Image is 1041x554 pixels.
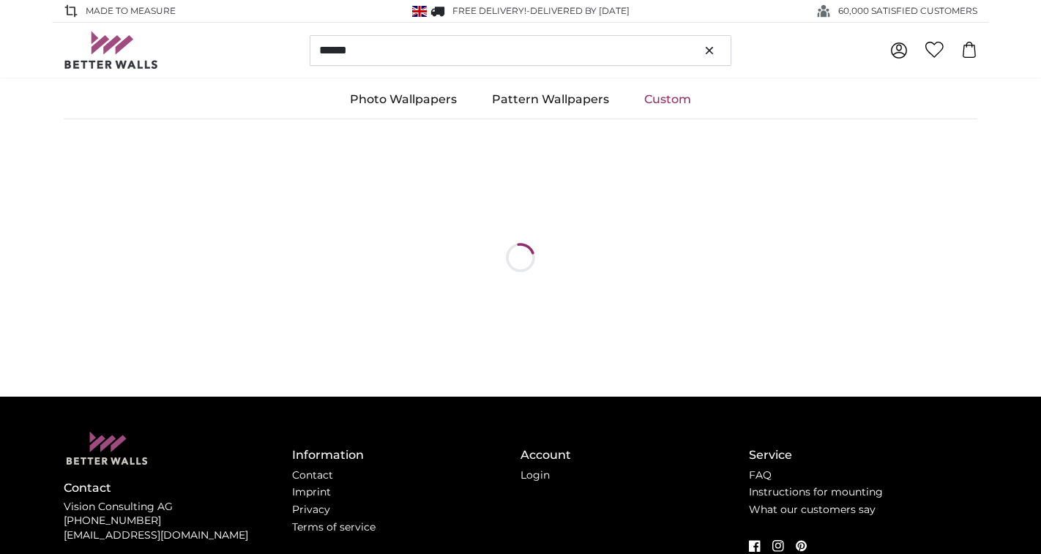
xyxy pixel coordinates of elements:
[749,503,876,516] a: What our customers say
[749,485,883,498] a: Instructions for mounting
[64,500,292,544] p: Vision Consulting AG [PHONE_NUMBER] [EMAIL_ADDRESS][DOMAIN_NAME]
[749,468,772,482] a: FAQ
[520,468,550,482] a: Login
[412,6,427,17] img: United Kingdom
[64,31,159,69] img: Betterwalls
[474,81,627,119] a: Pattern Wallpapers
[292,520,376,534] a: Terms of service
[627,81,709,119] a: Custom
[526,5,630,16] span: -
[332,81,474,119] a: Photo Wallpapers
[292,468,333,482] a: Contact
[292,446,520,464] h4: Information
[64,479,292,497] h4: Contact
[749,446,977,464] h4: Service
[452,5,526,16] span: FREE delivery!
[838,4,977,18] span: 60,000 SATISFIED CUSTOMERS
[292,485,331,498] a: Imprint
[520,446,749,464] h4: Account
[292,503,330,516] a: Privacy
[86,4,176,18] span: Made to Measure
[530,5,630,16] span: Delivered by [DATE]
